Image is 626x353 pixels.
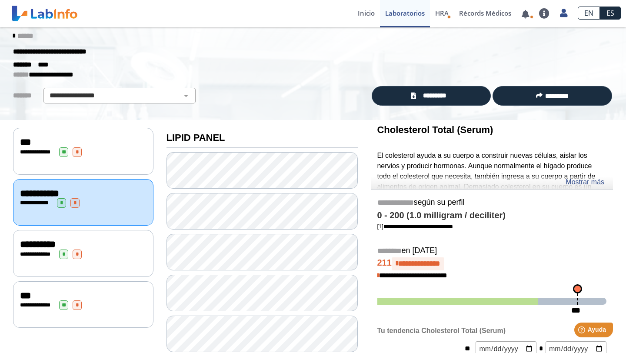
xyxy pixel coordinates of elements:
p: El colesterol ayuda a su cuerpo a construir nuevas células, aislar los nervios y producir hormona... [377,150,607,254]
b: Cholesterol Total (Serum) [377,124,493,135]
h5: en [DATE] [377,246,607,256]
iframe: Help widget launcher [549,319,616,343]
a: EN [578,7,600,20]
h4: 211 [377,257,607,270]
b: Tu tendencia Cholesterol Total (Serum) [377,327,506,334]
h4: 0 - 200 (1.0 milligram / deciliter) [377,210,607,221]
h5: según su perfil [377,198,607,208]
a: ES [600,7,621,20]
a: Mostrar más [566,177,604,187]
b: LIPID PANEL [166,132,225,143]
a: [1] [377,223,453,230]
span: HRA [435,9,449,17]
